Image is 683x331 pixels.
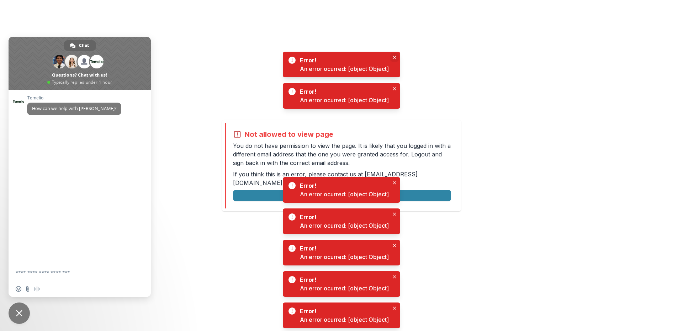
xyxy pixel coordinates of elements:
div: An error ocurred: [object Object] [300,315,389,324]
button: Close [390,53,399,62]
button: Close [390,84,399,93]
div: An error ocurred: [object Object] [300,253,389,261]
div: Error! [300,56,386,64]
div: An error ocurred: [object Object] [300,284,389,293]
div: Error! [300,307,386,315]
button: Close [390,304,399,312]
div: An error ocurred: [object Object] [300,64,389,73]
span: How can we help with [PERSON_NAME]? [32,105,116,112]
button: Close [390,179,399,187]
button: Close [390,241,399,250]
span: Send a file [25,286,31,292]
p: If you think this is an error, please contact us at . [233,170,451,187]
div: Close chat [9,302,30,324]
div: Error! [300,213,386,221]
span: Insert an emoji [16,286,21,292]
h2: Not allowed to view page [244,130,333,139]
button: Logout [233,190,451,201]
div: Chat [64,40,96,51]
div: Error! [300,275,386,284]
div: An error ocurred: [object Object] [300,221,389,230]
div: Error! [300,244,386,253]
div: An error ocurred: [object Object] [300,190,389,198]
div: Error! [300,181,386,190]
div: Error! [300,87,386,96]
p: You do not have permission to view the page. It is likely that you logged in with a different ema... [233,141,451,167]
span: Chat [79,40,89,51]
div: An error ocurred: [object Object] [300,96,389,104]
textarea: Compose your message... [16,269,128,276]
span: Temelio [27,95,121,100]
span: Audio message [34,286,40,292]
a: [EMAIL_ADDRESS][DOMAIN_NAME] [233,171,418,186]
button: Close [390,210,399,218]
button: Close [390,273,399,281]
